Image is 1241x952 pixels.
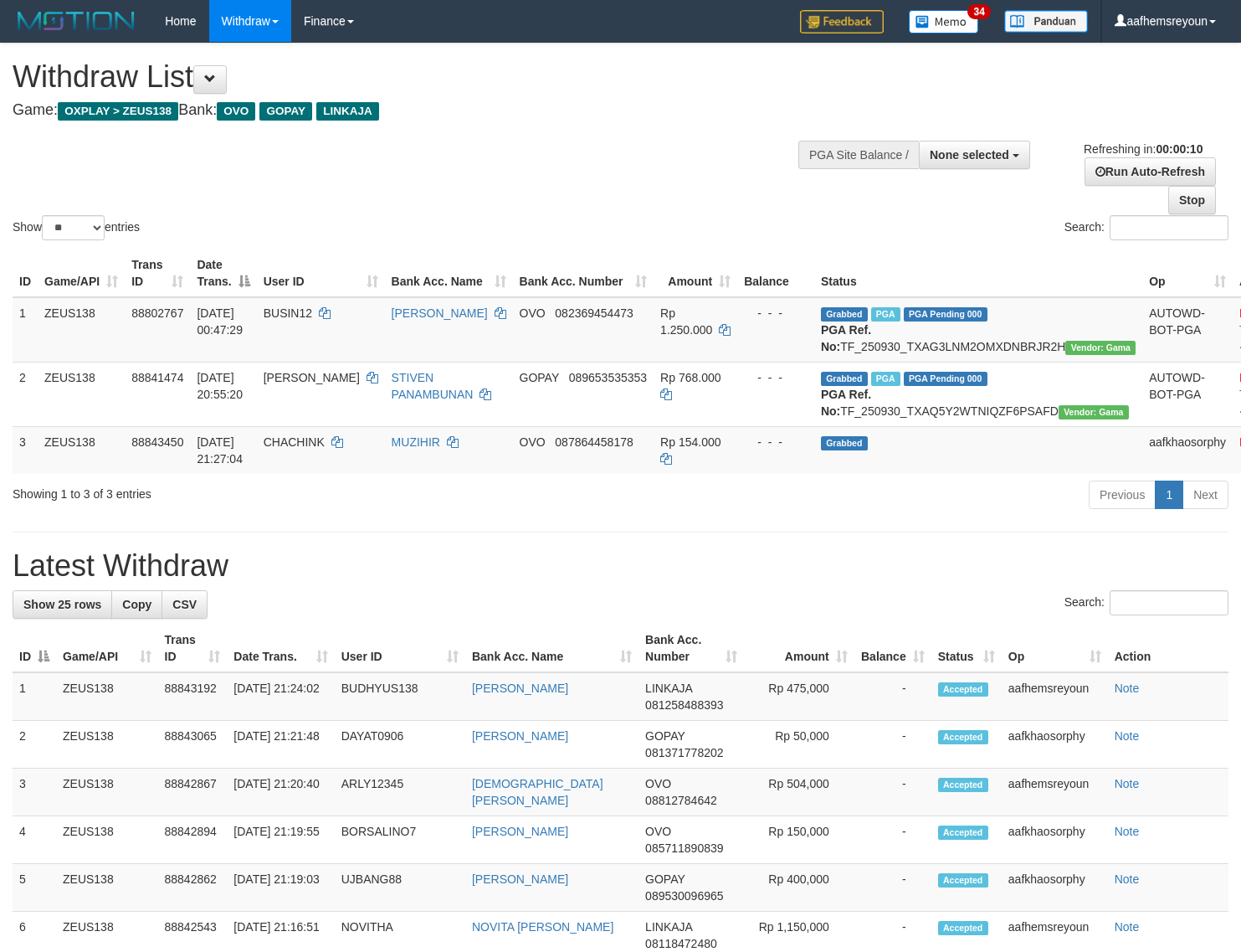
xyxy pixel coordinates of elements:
a: Stop [1168,186,1216,214]
td: 88842862 [158,864,228,912]
span: 88802767 [131,306,183,320]
b: PGA Ref. No: [821,388,871,418]
span: Refreshing in: [1084,142,1203,156]
label: Show entries [13,215,140,240]
td: [DATE] 21:19:55 [227,816,334,864]
span: Copy 085711890839 to clipboard [645,841,723,855]
img: Feedback.jpg [800,10,884,33]
th: Bank Acc. Name: activate to sort column ascending [465,625,638,672]
td: Rp 400,000 [744,864,854,912]
a: Show 25 rows [13,590,112,619]
td: 2 [13,721,56,769]
td: ZEUS138 [56,769,158,816]
td: 1 [13,297,38,363]
span: Grabbed [821,436,868,450]
span: GOPAY [645,872,685,886]
th: ID: activate to sort column descending [13,625,56,672]
label: Search: [1064,590,1228,615]
span: Grabbed [821,372,868,386]
td: [DATE] 21:21:48 [227,721,334,769]
td: - [854,769,931,816]
th: User ID: activate to sort column ascending [257,250,385,297]
td: ZEUS138 [38,297,125,363]
span: PGA Pending [904,307,987,322]
span: OVO [217,102,255,121]
img: MOTION_logo.png [13,8,140,33]
span: None selected [930,148,1009,162]
td: 3 [13,426,38,474]
img: Button%20Memo.svg [909,10,979,33]
a: [PERSON_NAME] [392,306,488,320]
button: None selected [919,141,1030,169]
span: [DATE] 21:27:04 [197,435,243,466]
th: Game/API: activate to sort column ascending [38,250,125,297]
span: GOPAY [520,371,559,384]
span: Copy 08118472480 to clipboard [645,937,717,950]
span: Copy 081371778202 to clipboard [645,746,723,759]
input: Search: [1110,590,1228,615]
td: aafkhaosorphy [1002,816,1108,864]
th: Trans ID: activate to sort column ascending [125,250,190,297]
span: Copy 082369454473 to clipboard [555,306,633,320]
div: - - - [744,369,808,386]
td: ZEUS138 [38,362,125,426]
span: OVO [520,306,546,320]
td: 88843065 [158,721,228,769]
span: PGA Pending [904,372,987,386]
a: Run Auto-Refresh [1085,157,1216,186]
td: Rp 475,000 [744,672,854,721]
span: Accepted [938,826,988,840]
span: Show 25 rows [23,598,101,611]
span: 88841474 [131,371,183,384]
td: ZEUS138 [38,426,125,474]
th: ID [13,250,38,297]
a: Note [1115,920,1140,934]
select: Showentries [42,215,105,240]
img: panduan.png [1004,10,1088,33]
a: [DEMOGRAPHIC_DATA][PERSON_NAME] [472,777,603,807]
span: 34 [967,4,990,19]
span: Copy 08812784642 to clipboard [645,794,717,807]
a: Note [1115,872,1140,886]
div: - - - [744,434,808,450]
td: - [854,672,931,721]
span: Accepted [938,921,988,935]
a: Note [1115,682,1140,695]
th: Bank Acc. Number: activate to sort column ascending [638,625,744,672]
div: PGA Site Balance / [798,141,919,169]
strong: 00:00:10 [1156,142,1203,156]
th: Game/API: activate to sort column ascending [56,625,158,672]
td: AUTOWD-BOT-PGA [1142,297,1233,363]
span: Grabbed [821,307,868,322]
td: ARLY12345 [335,769,465,816]
td: 5 [13,864,56,912]
th: User ID: activate to sort column ascending [335,625,465,672]
span: CHACHINK [264,435,325,449]
span: 88843450 [131,435,183,449]
a: Note [1115,825,1140,838]
div: Showing 1 to 3 of 3 entries [13,479,505,502]
h4: Game: Bank: [13,102,811,119]
td: TF_250930_TXAQ5Y2WTNIQZF6PSAFD [814,362,1142,426]
span: Copy 089653535353 to clipboard [569,371,647,384]
span: LINKAJA [316,102,379,121]
th: Amount: activate to sort column ascending [744,625,854,672]
th: Trans ID: activate to sort column ascending [158,625,228,672]
td: - [854,864,931,912]
span: GOPAY [259,102,312,121]
span: Accepted [938,778,988,792]
span: OVO [645,777,671,790]
span: Copy 081258488393 to clipboard [645,698,723,712]
a: [PERSON_NAME] [472,825,568,838]
span: Accepted [938,873,988,888]
th: Date Trans.: activate to sort column descending [190,250,256,297]
a: [PERSON_NAME] [472,729,568,743]
th: Bank Acc. Number: activate to sort column ascending [513,250,654,297]
a: Note [1115,777,1140,790]
span: [DATE] 20:55:20 [197,371,243,401]
td: Rp 50,000 [744,721,854,769]
span: [PERSON_NAME] [264,371,360,384]
a: Note [1115,729,1140,743]
span: OVO [520,435,546,449]
span: Copy [122,598,151,611]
